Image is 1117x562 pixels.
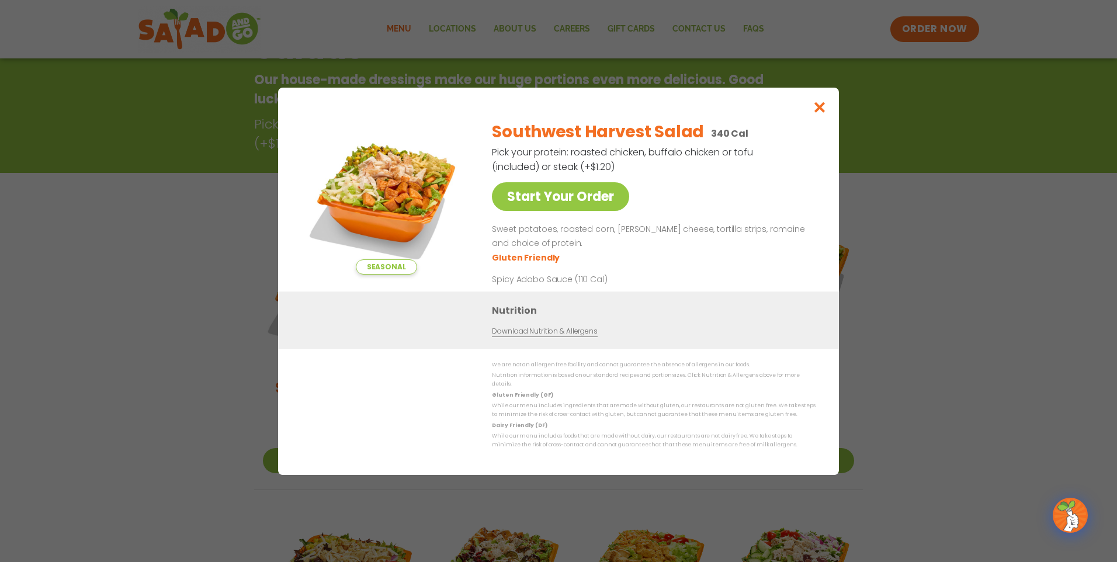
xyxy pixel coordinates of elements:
p: 340 Cal [711,126,748,141]
img: wpChatIcon [1054,499,1087,532]
span: Seasonal [356,259,417,275]
p: Pick your protein: roasted chicken, buffalo chicken or tofu (included) or steak (+$1.20) [492,145,755,174]
strong: Dairy Friendly (DF) [492,421,547,428]
p: Spicy Adobo Sauce (110 Cal) [492,273,708,285]
li: Gluten Friendly [492,251,561,263]
p: We are not an allergen free facility and cannot guarantee the absence of allergens in our foods. [492,360,816,369]
a: Start Your Order [492,182,629,211]
img: Featured product photo for Southwest Harvest Salad [304,111,468,275]
p: Nutrition information is based on our standard recipes and portion sizes. Click Nutrition & Aller... [492,371,816,389]
h2: Southwest Harvest Salad [492,120,704,144]
p: While our menu includes foods that are made without dairy, our restaurants are not dairy free. We... [492,432,816,450]
h3: Nutrition [492,303,821,317]
strong: Gluten Friendly (GF) [492,391,553,398]
p: While our menu includes ingredients that are made without gluten, our restaurants are not gluten ... [492,401,816,419]
p: Sweet potatoes, roasted corn, [PERSON_NAME] cheese, tortilla strips, romaine and choice of protein. [492,223,811,251]
button: Close modal [801,88,839,127]
a: Download Nutrition & Allergens [492,325,597,336]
